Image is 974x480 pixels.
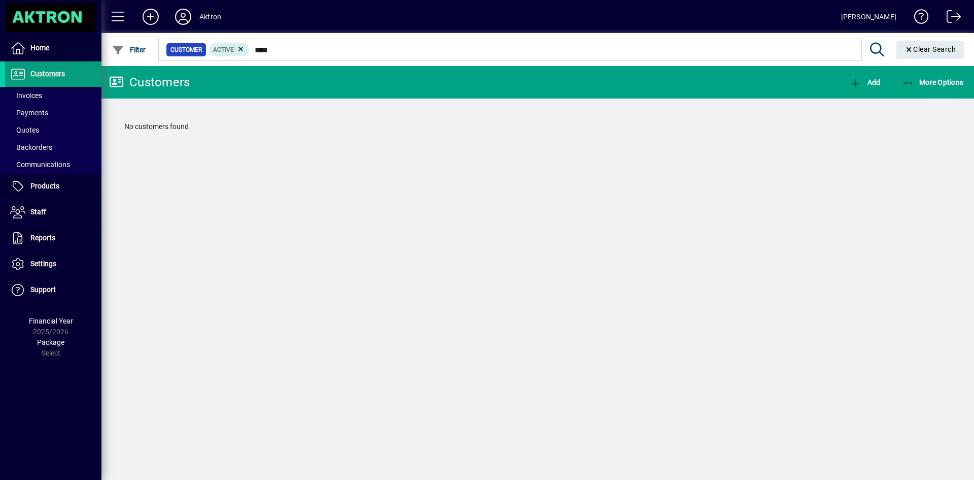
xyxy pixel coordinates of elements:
[907,2,929,35] a: Knowledge Base
[5,277,101,303] a: Support
[5,251,101,277] a: Settings
[902,78,964,86] span: More Options
[37,338,64,346] span: Package
[199,9,221,25] div: Aktron
[850,78,880,86] span: Add
[10,91,42,100] span: Invoices
[30,234,55,242] span: Reports
[209,43,250,56] mat-chip: Activation Status: Active
[847,73,883,91] button: Add
[114,111,961,142] div: No customers found
[5,226,101,251] a: Reports
[5,156,101,173] a: Communications
[134,8,167,26] button: Add
[899,73,966,91] button: More Options
[29,317,73,325] span: Financial Year
[5,121,101,139] a: Quotes
[5,200,101,225] a: Staff
[10,109,48,117] span: Payments
[10,126,39,134] span: Quotes
[896,41,964,59] button: Clear
[30,44,49,52] span: Home
[167,8,199,26] button: Profile
[30,182,59,190] span: Products
[5,139,101,156] a: Backorders
[30,208,46,216] span: Staff
[170,45,202,55] span: Customer
[30,285,56,294] span: Support
[841,9,896,25] div: [PERSON_NAME]
[5,104,101,121] a: Payments
[939,2,961,35] a: Logout
[5,87,101,104] a: Invoices
[30,260,56,268] span: Settings
[10,143,52,151] span: Backorders
[5,36,101,61] a: Home
[30,70,65,78] span: Customers
[213,46,234,53] span: Active
[109,74,190,90] div: Customers
[5,174,101,199] a: Products
[905,45,956,53] span: Clear Search
[110,41,149,59] button: Filter
[10,161,70,169] span: Communications
[112,46,146,54] span: Filter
